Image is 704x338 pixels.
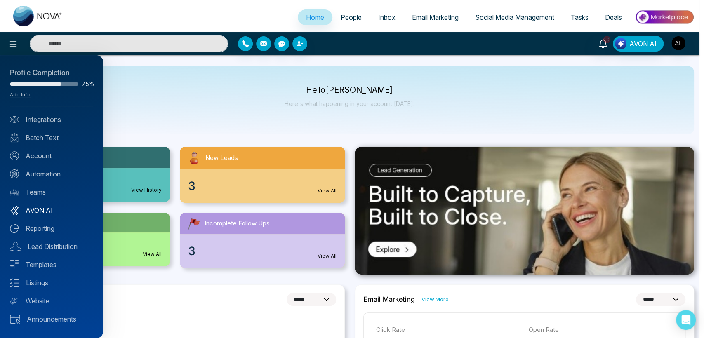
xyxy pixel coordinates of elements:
img: Lead-dist.svg [10,242,21,251]
img: Automation.svg [10,169,19,178]
div: Profile Completion [10,68,93,78]
img: Account.svg [10,151,19,160]
img: announcements.svg [10,315,20,324]
a: AVON AI [10,205,93,215]
a: Teams [10,187,93,197]
span: 75% [82,81,93,87]
a: Lead Distribution [10,242,93,251]
div: Open Intercom Messenger [676,310,696,330]
img: Website.svg [10,296,19,305]
a: Batch Text [10,133,93,143]
img: Listings.svg [10,278,19,287]
img: Avon-AI.svg [10,206,19,215]
a: Listings [10,278,93,288]
a: Templates [10,260,93,270]
a: Integrations [10,115,93,124]
a: Website [10,296,93,306]
a: Announcements [10,314,93,324]
a: Add Info [10,92,31,98]
img: Integrated.svg [10,115,19,124]
img: Templates.svg [10,260,19,269]
img: batch_text_white.png [10,133,19,142]
img: Reporting.svg [10,224,19,233]
a: Automation [10,169,93,179]
a: Reporting [10,223,93,233]
img: team.svg [10,188,19,197]
a: Account [10,151,93,161]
